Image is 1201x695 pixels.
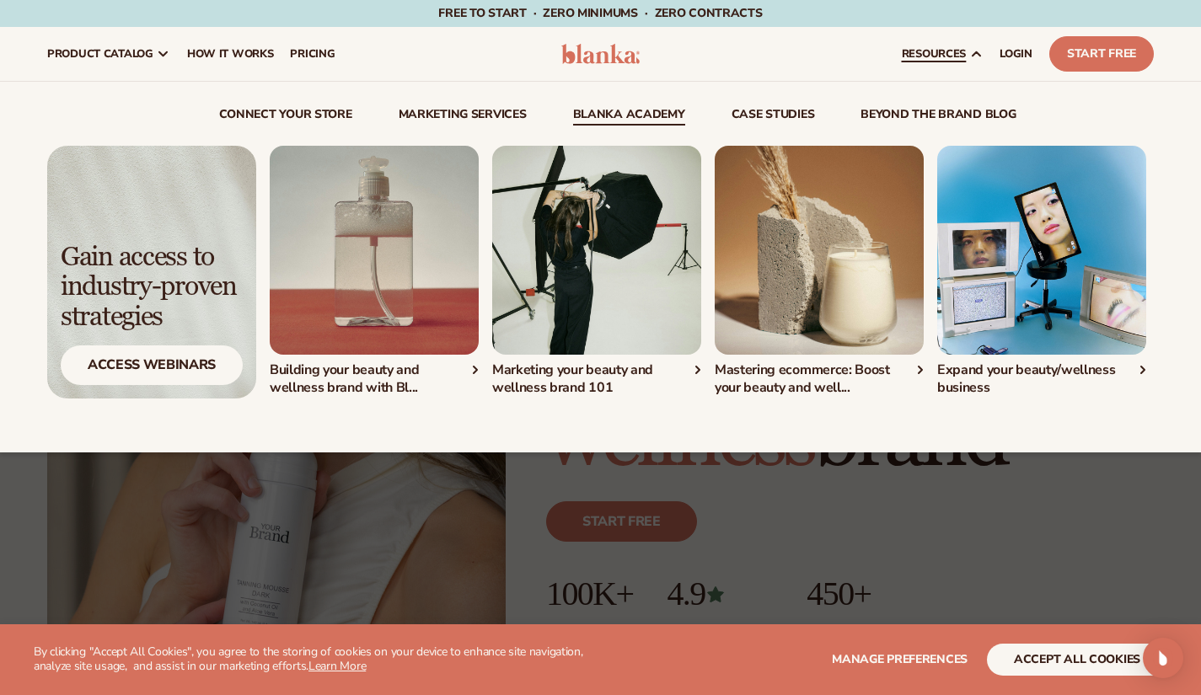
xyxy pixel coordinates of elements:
a: Marketing services [399,109,527,126]
div: 1 / 4 [270,146,479,397]
p: By clicking "Accept All Cookies", you agree to the storing of cookies on your device to enhance s... [34,645,622,674]
span: product catalog [47,47,153,61]
div: Marketing your beauty and wellness brand 101 [492,361,701,397]
div: 2 / 4 [492,146,701,397]
a: Learn More [308,658,366,674]
a: LOGIN [991,27,1041,81]
a: Start Free [1049,36,1154,72]
span: How It Works [187,47,274,61]
img: Light background with shadow. [47,146,256,398]
div: Building your beauty and wellness brand with Bl... [270,361,479,397]
div: Gain access to industry-proven strategies [61,243,243,332]
div: Mastering ecommerce: Boost your beauty and well... [715,361,924,397]
span: Manage preferences [832,651,968,667]
a: beyond the brand blog [861,109,1016,126]
img: Computer screens with images. [937,146,1146,355]
div: 3 / 4 [715,146,924,397]
a: resources [893,27,991,81]
span: LOGIN [1000,47,1032,61]
a: case studies [732,109,815,126]
img: Cleanser bottle on table. [270,146,479,355]
button: Manage preferences [832,644,968,676]
a: Light background with shadow. Gain access to industry-proven strategies Access Webinars [47,146,256,398]
span: pricing [290,47,335,61]
div: Open Intercom Messenger [1143,638,1183,678]
img: Female taking photos. [492,146,701,355]
div: Access Webinars [61,345,243,385]
a: Cleanser bottle on table. Building your beauty and wellness brand with Bl... [270,146,479,397]
img: Candle on table. [715,146,924,355]
a: Blanka Academy [573,109,685,126]
div: 4 / 4 [937,146,1146,397]
span: Free to start · ZERO minimums · ZERO contracts [438,5,762,21]
a: Candle on table. Mastering ecommerce: Boost your beauty and well... [715,146,924,397]
a: Female taking photos. Marketing your beauty and wellness brand 101 [492,146,701,397]
div: Expand your beauty/wellness business [937,361,1146,397]
button: accept all cookies [987,644,1167,676]
a: Computer screens with images. Expand your beauty/wellness business [937,146,1146,397]
span: resources [902,47,966,61]
a: pricing [281,27,343,81]
a: product catalog [39,27,179,81]
a: How It Works [179,27,282,81]
img: logo [561,44,641,64]
a: connect your store [219,109,352,126]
